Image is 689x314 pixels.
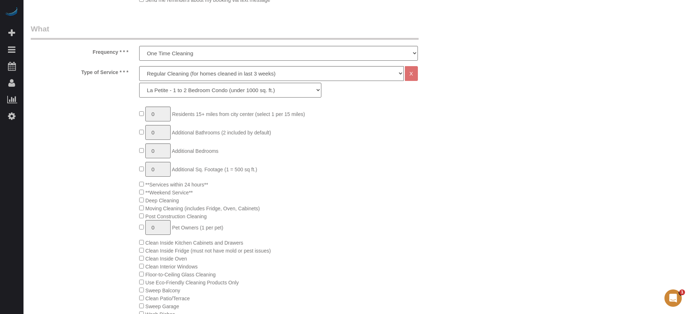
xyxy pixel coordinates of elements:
span: Additional Bedrooms [172,148,218,154]
span: Floor-to-Ceiling Glass Cleaning [145,272,216,278]
span: **Services within 24 hours** [145,182,208,188]
span: Moving Cleaning (includes Fridge, Oven, Cabinets) [145,206,260,211]
span: Clean Interior Windows [145,264,198,270]
span: Clean Inside Oven [145,256,187,262]
span: Sweep Balcony [145,288,180,293]
span: Sweep Garage [145,304,179,309]
label: Type of Service * * * [25,66,134,76]
legend: What [31,23,419,40]
span: Clean Inside Fridge (must not have mold or pest issues) [145,248,271,254]
iframe: Intercom live chat [664,289,682,307]
span: Clean Inside Kitchen Cabinets and Drawers [145,240,243,246]
span: Pet Owners (1 per pet) [172,225,223,231]
label: Frequency * * * [25,46,134,56]
span: Deep Cleaning [145,198,179,203]
span: Additional Sq. Footage (1 = 500 sq ft.) [172,167,257,172]
span: Post Construction Cleaning [145,214,207,219]
span: Additional Bathrooms (2 included by default) [172,130,271,136]
span: 1 [679,289,685,295]
span: Use Eco-Friendly Cleaning Products Only [145,280,239,285]
img: Automaid Logo [4,7,19,17]
span: Residents 15+ miles from city center (select 1 per 15 miles) [172,111,305,117]
span: Clean Patio/Terrace [145,296,190,301]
